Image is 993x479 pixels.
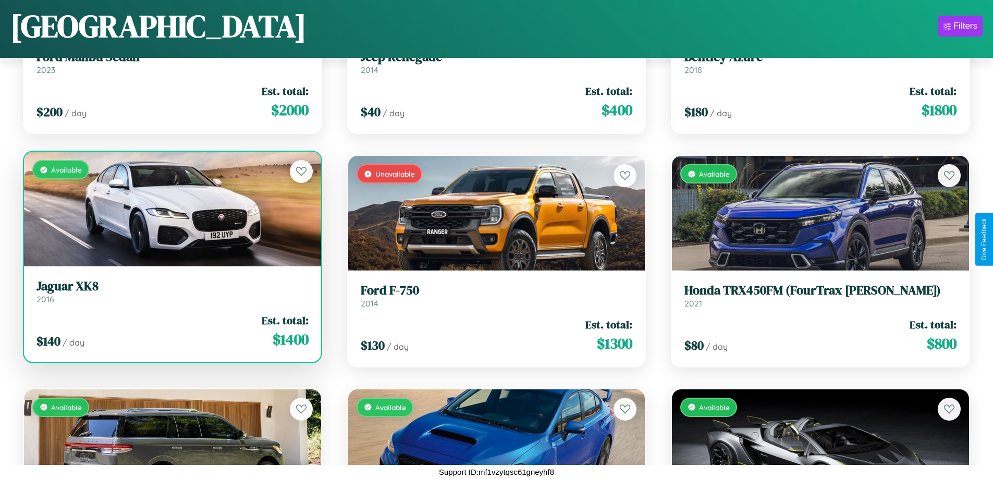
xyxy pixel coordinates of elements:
[699,169,730,178] span: Available
[271,100,309,120] span: $ 2000
[980,218,988,261] div: Give Feedback
[361,337,385,354] span: $ 130
[361,65,378,75] span: 2014
[36,50,309,75] a: Ford Malibu Sedan2023
[36,103,63,120] span: $ 200
[597,333,632,354] span: $ 1300
[922,100,957,120] span: $ 1800
[585,317,632,332] span: Est. total:
[273,329,309,350] span: $ 1400
[36,294,54,304] span: 2016
[706,341,728,352] span: / day
[387,341,409,352] span: / day
[361,103,381,120] span: $ 40
[51,165,82,174] span: Available
[361,50,633,75] a: Jeep Renegade2014
[684,283,957,298] h3: Honda TRX450FM (FourTrax [PERSON_NAME])
[262,83,309,99] span: Est. total:
[375,169,415,178] span: Unavailable
[361,283,633,309] a: Ford F-7502014
[36,65,55,75] span: 2023
[953,21,977,31] div: Filters
[439,465,554,479] p: Support ID: mf1vzytqsc61gneyhf8
[63,337,84,348] span: / day
[938,16,983,36] button: Filters
[36,279,309,304] a: Jaguar XK82016
[51,403,82,412] span: Available
[684,283,957,309] a: Honda TRX450FM (FourTrax [PERSON_NAME])2021
[10,5,307,47] h1: [GEOGRAPHIC_DATA]
[65,108,87,118] span: / day
[684,50,957,75] a: Bentley Azure2018
[927,333,957,354] span: $ 800
[361,283,633,298] h3: Ford F-750
[36,279,309,294] h3: Jaguar XK8
[710,108,732,118] span: / day
[262,313,309,328] span: Est. total:
[602,100,632,120] span: $ 400
[910,83,957,99] span: Est. total:
[36,333,60,350] span: $ 140
[684,103,708,120] span: $ 180
[684,298,702,309] span: 2021
[361,298,378,309] span: 2014
[585,83,632,99] span: Est. total:
[910,317,957,332] span: Est. total:
[699,403,730,412] span: Available
[684,65,702,75] span: 2018
[375,403,406,412] span: Available
[383,108,404,118] span: / day
[684,337,704,354] span: $ 80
